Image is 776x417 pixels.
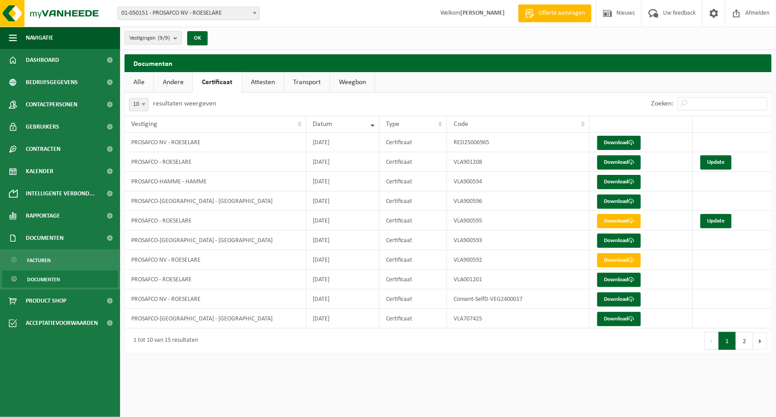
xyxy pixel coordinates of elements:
[597,234,641,248] a: Download
[129,333,198,349] div: 1 tot 10 van 15 resultaten
[131,121,157,128] span: Vestiging
[379,172,447,191] td: Certificaat
[379,231,447,250] td: Certificaat
[118,7,259,20] span: 01-050151 - PROSAFCO NV - ROESELARE
[117,7,260,20] span: 01-050151 - PROSAFCO NV - ROESELARE
[129,98,148,111] span: 10
[597,136,641,150] a: Download
[753,332,767,350] button: Next
[306,211,379,231] td: [DATE]
[447,289,590,309] td: Consent-SelfD-VEG2400017
[704,332,719,350] button: Previous
[26,138,60,160] span: Contracten
[125,270,306,289] td: PROSAFCO - ROESELARE
[242,72,284,93] a: Attesten
[306,172,379,191] td: [DATE]
[536,9,587,18] span: Offerte aanvragen
[447,270,590,289] td: VLA001201
[154,72,193,93] a: Andere
[597,253,641,267] a: Download
[125,231,306,250] td: PROSAFCO-[GEOGRAPHIC_DATA] - [GEOGRAPHIC_DATA]
[125,72,153,93] a: Alle
[306,270,379,289] td: [DATE]
[700,214,732,228] a: Update
[330,72,375,93] a: Weegbon
[125,31,182,45] button: Vestigingen(9/9)
[597,312,641,326] a: Download
[2,271,118,287] a: Documenten
[125,152,306,172] td: PROSAFCO - ROESELARE
[447,309,590,328] td: VLA707425
[700,155,732,170] a: Update
[284,72,330,93] a: Transport
[125,172,306,191] td: PROSAFCO-HAMME - HAMME
[193,72,241,93] a: Certificaat
[26,49,59,71] span: Dashboard
[125,289,306,309] td: PROSAFCO NV - ROESELARE
[306,309,379,328] td: [DATE]
[597,155,641,170] a: Download
[26,93,77,116] span: Contactpersonen
[454,121,468,128] span: Code
[26,205,60,227] span: Rapportage
[26,312,98,334] span: Acceptatievoorwaarden
[386,121,399,128] span: Type
[447,250,590,270] td: VLA900592
[125,133,306,152] td: PROSAFCO NV - ROESELARE
[651,101,673,108] label: Zoeken:
[379,211,447,231] td: Certificaat
[379,309,447,328] td: Certificaat
[447,133,590,152] td: RED25006965
[2,251,118,268] a: Facturen
[313,121,333,128] span: Datum
[719,332,736,350] button: 1
[306,133,379,152] td: [DATE]
[447,211,590,231] td: VLA900595
[379,152,447,172] td: Certificaat
[447,172,590,191] td: VLA900594
[379,191,447,211] td: Certificaat
[306,152,379,172] td: [DATE]
[379,250,447,270] td: Certificaat
[153,100,216,107] label: resultaten weergeven
[125,250,306,270] td: PROSAFCO NV - ROESELARE
[379,289,447,309] td: Certificaat
[518,4,591,22] a: Offerte aanvragen
[447,191,590,211] td: VLA900596
[27,252,51,269] span: Facturen
[460,10,505,16] strong: [PERSON_NAME]
[125,211,306,231] td: PROSAFCO - ROESELARE
[129,98,149,111] span: 10
[306,250,379,270] td: [DATE]
[597,273,641,287] a: Download
[26,160,53,182] span: Kalender
[447,152,590,172] td: VLA901208
[26,290,66,312] span: Product Shop
[27,271,60,288] span: Documenten
[26,27,53,49] span: Navigatie
[26,227,64,249] span: Documenten
[379,133,447,152] td: Certificaat
[447,231,590,250] td: VLA900593
[26,71,78,93] span: Bedrijfsgegevens
[125,54,772,72] h2: Documenten
[379,270,447,289] td: Certificaat
[736,332,753,350] button: 2
[597,292,641,307] a: Download
[125,191,306,211] td: PROSAFCO-[GEOGRAPHIC_DATA] - [GEOGRAPHIC_DATA]
[597,175,641,189] a: Download
[125,309,306,328] td: PROSAFCO-[GEOGRAPHIC_DATA] - [GEOGRAPHIC_DATA]
[306,191,379,211] td: [DATE]
[129,32,170,45] span: Vestigingen
[597,194,641,209] a: Download
[26,182,95,205] span: Intelligente verbond...
[306,289,379,309] td: [DATE]
[26,116,59,138] span: Gebruikers
[597,214,641,228] a: Download
[306,231,379,250] td: [DATE]
[158,35,170,41] count: (9/9)
[187,31,208,45] button: OK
